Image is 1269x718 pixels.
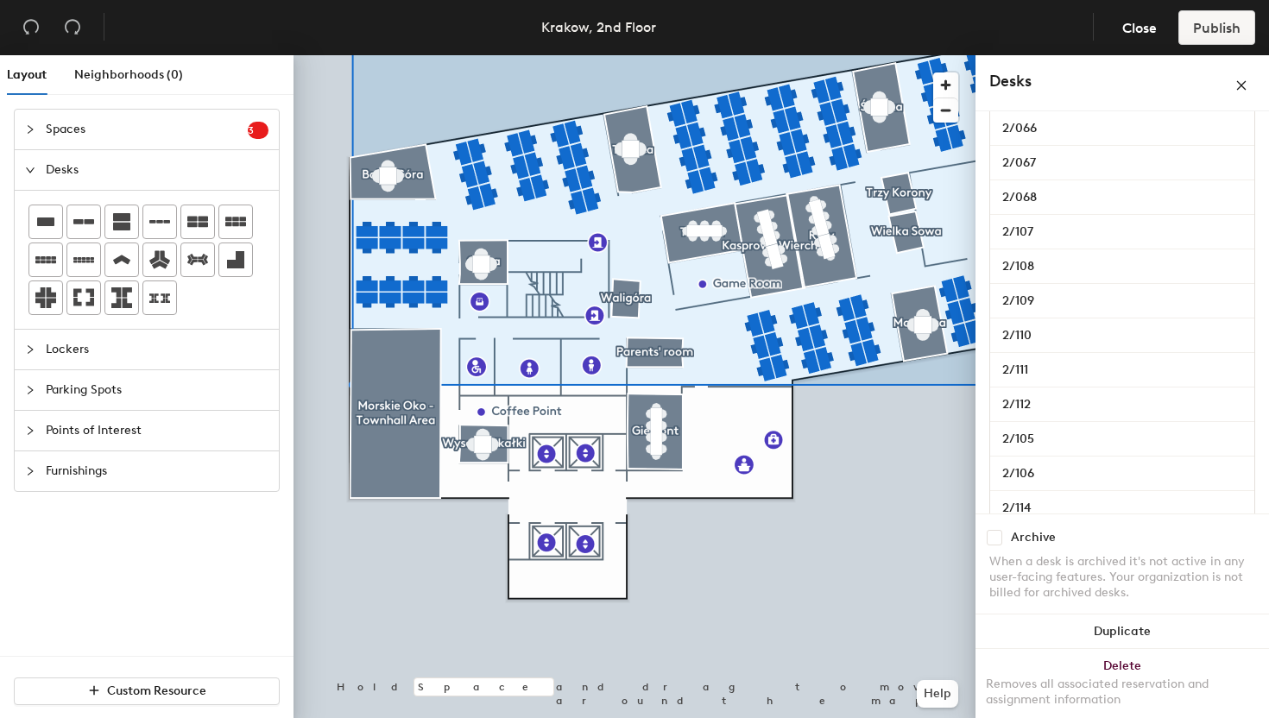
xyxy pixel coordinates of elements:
button: Redo (⌘ + ⇧ + Z) [55,10,90,45]
span: collapsed [25,425,35,436]
input: Unnamed desk [994,496,1251,520]
span: Spaces [46,110,248,149]
span: expanded [25,165,35,175]
span: Desks [46,150,268,190]
div: Removes all associated reservation and assignment information [986,677,1259,708]
span: Close [1122,20,1157,36]
input: Unnamed desk [994,462,1251,486]
h4: Desks [989,70,1179,92]
div: When a desk is archived it's not active in any user-facing features. Your organization is not bil... [989,554,1255,601]
input: Unnamed desk [994,324,1251,348]
span: collapsed [25,466,35,476]
span: 3 [248,124,268,136]
button: Custom Resource [14,677,280,705]
input: Unnamed desk [994,186,1251,210]
span: Lockers [46,330,268,369]
button: Close [1108,10,1171,45]
button: Publish [1178,10,1255,45]
span: Furnishings [46,451,268,491]
span: Parking Spots [46,370,268,410]
span: close [1235,79,1247,91]
input: Unnamed desk [994,289,1251,313]
div: Krakow, 2nd Floor [541,16,656,38]
input: Unnamed desk [994,358,1251,382]
button: Duplicate [975,614,1269,649]
button: Help [917,680,958,708]
span: Points of Interest [46,411,268,450]
input: Unnamed desk [994,393,1251,417]
div: Archive [1011,531,1056,545]
span: collapsed [25,124,35,135]
input: Unnamed desk [994,151,1251,175]
sup: 3 [248,122,268,139]
span: Layout [7,67,47,82]
input: Unnamed desk [994,117,1251,141]
input: Unnamed desk [994,427,1251,451]
input: Unnamed desk [994,220,1251,244]
input: Unnamed desk [994,255,1251,279]
button: Undo (⌘ + Z) [14,10,48,45]
span: Neighborhoods (0) [74,67,183,82]
span: collapsed [25,344,35,355]
span: undo [22,18,40,35]
span: Custom Resource [107,683,206,698]
span: collapsed [25,385,35,395]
